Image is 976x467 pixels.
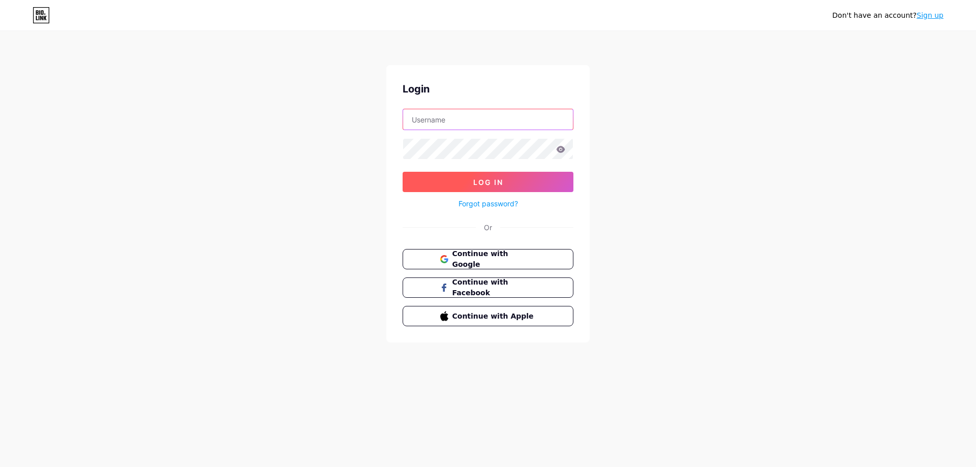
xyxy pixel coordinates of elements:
div: Login [403,81,573,97]
button: Continue with Google [403,249,573,269]
div: Or [484,222,492,233]
input: Username [403,109,573,130]
div: Don't have an account? [832,10,943,21]
button: Continue with Facebook [403,277,573,298]
a: Forgot password? [459,198,518,209]
span: Continue with Apple [452,311,536,322]
button: Log In [403,172,573,192]
button: Continue with Apple [403,306,573,326]
span: Continue with Facebook [452,277,536,298]
span: Continue with Google [452,248,536,270]
span: Log In [473,178,503,186]
a: Sign up [917,11,943,19]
